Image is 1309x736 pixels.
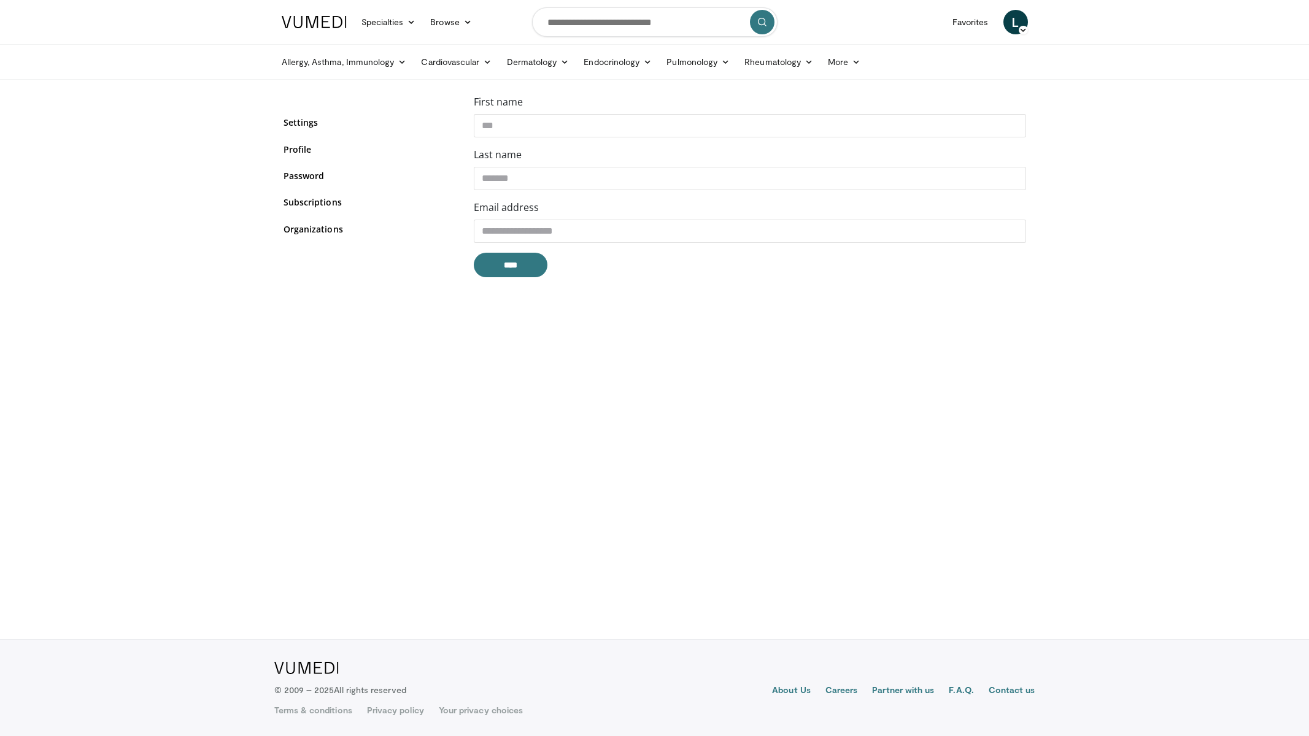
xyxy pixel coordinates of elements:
img: VuMedi Logo [282,16,347,28]
a: F.A.Q. [949,684,973,699]
a: Favorites [945,10,996,34]
label: First name [474,94,523,109]
label: Last name [474,147,522,162]
a: Allergy, Asthma, Immunology [274,50,414,74]
a: Partner with us [872,684,934,699]
a: Pulmonology [659,50,737,74]
p: © 2009 – 2025 [274,684,406,696]
input: Search topics, interventions [532,7,778,37]
a: Privacy policy [367,704,424,716]
a: Specialties [354,10,423,34]
a: Cardiovascular [414,50,499,74]
img: VuMedi Logo [274,662,339,674]
a: Settings [284,116,455,129]
a: About Us [772,684,811,699]
span: All rights reserved [334,684,406,695]
a: Rheumatology [737,50,821,74]
a: Your privacy choices [439,704,523,716]
a: Dermatology [500,50,577,74]
a: Browse [423,10,479,34]
a: Profile [284,143,455,156]
a: Careers [825,684,858,699]
a: Organizations [284,223,455,236]
a: Subscriptions [284,196,455,209]
label: Email address [474,200,539,215]
a: Contact us [989,684,1035,699]
a: L [1003,10,1028,34]
a: Password [284,169,455,182]
a: Terms & conditions [274,704,352,716]
a: More [821,50,868,74]
a: Endocrinology [576,50,659,74]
